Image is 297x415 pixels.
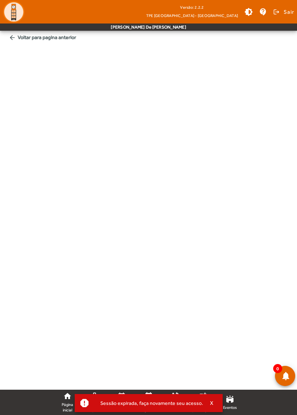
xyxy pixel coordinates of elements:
a: Eventos [217,391,243,414]
span: 0 [273,364,282,373]
mat-icon: home [63,392,72,401]
a: Página inicial [55,391,80,414]
mat-icon: arrow_back [9,34,16,41]
mat-icon: stadium [226,395,234,403]
span: Eventos [223,405,237,410]
button: Sair [272,7,294,17]
div: Versão: 2.2.2 [146,3,238,12]
span: Voltar para pagina anterior [6,31,291,44]
div: Sessão expirada, faça novamente seu acesso. [95,398,203,408]
span: Sair [284,6,294,18]
img: Logo TPE [3,1,25,23]
span: X [210,400,214,406]
mat-icon: report [79,398,90,408]
span: TPE [GEOGRAPHIC_DATA] - [GEOGRAPHIC_DATA] [146,12,238,19]
span: Página inicial [58,402,77,412]
button: X [203,400,221,406]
